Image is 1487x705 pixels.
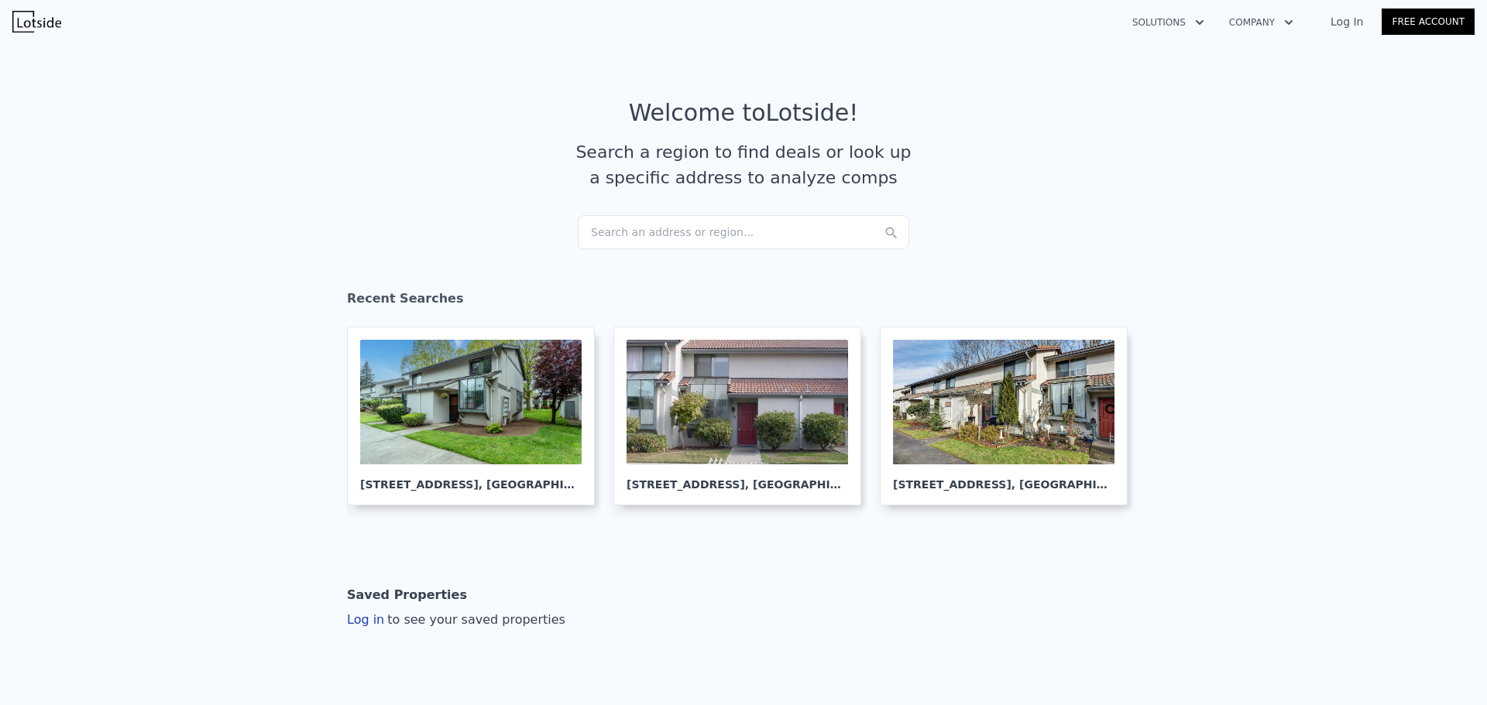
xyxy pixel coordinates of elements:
div: Recent Searches [347,277,1140,327]
div: [STREET_ADDRESS] , [GEOGRAPHIC_DATA] [627,464,848,492]
button: Company [1217,9,1306,36]
a: [STREET_ADDRESS], [GEOGRAPHIC_DATA] [613,327,874,505]
div: Log in [347,611,565,629]
a: [STREET_ADDRESS], [GEOGRAPHIC_DATA] [347,327,607,505]
span: to see your saved properties [384,612,565,627]
div: [STREET_ADDRESS] , [GEOGRAPHIC_DATA] [893,464,1114,492]
div: Search a region to find deals or look up a specific address to analyze comps [570,139,917,190]
div: Welcome to Lotside ! [629,99,859,127]
button: Solutions [1120,9,1217,36]
a: Free Account [1382,9,1475,35]
a: Log In [1312,14,1382,29]
div: [STREET_ADDRESS] , [GEOGRAPHIC_DATA] [360,464,582,492]
div: Saved Properties [347,580,467,611]
div: Search an address or region... [578,215,909,249]
img: Lotside [12,11,61,33]
a: [STREET_ADDRESS], [GEOGRAPHIC_DATA] [880,327,1140,505]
